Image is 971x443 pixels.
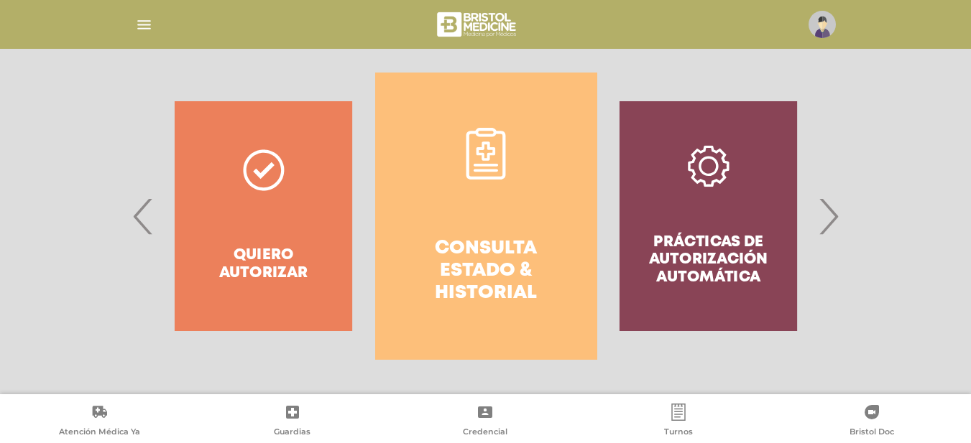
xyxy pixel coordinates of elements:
h4: Consulta estado & historial [401,238,571,305]
span: Guardias [274,426,310,439]
a: Turnos [582,404,776,440]
img: profile-placeholder.svg [809,11,836,38]
span: Turnos [664,426,693,439]
a: Credencial [389,404,582,440]
span: Previous [129,177,157,255]
img: Cober_menu-lines-white.svg [135,16,153,34]
a: Consulta estado & historial [375,73,597,360]
span: Bristol Doc [850,426,894,439]
a: Bristol Doc [775,404,968,440]
a: Guardias [196,404,390,440]
span: Next [814,177,842,255]
span: Atención Médica Ya [59,426,140,439]
a: Atención Médica Ya [3,404,196,440]
span: Credencial [463,426,507,439]
img: bristol-medicine-blanco.png [435,7,520,42]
